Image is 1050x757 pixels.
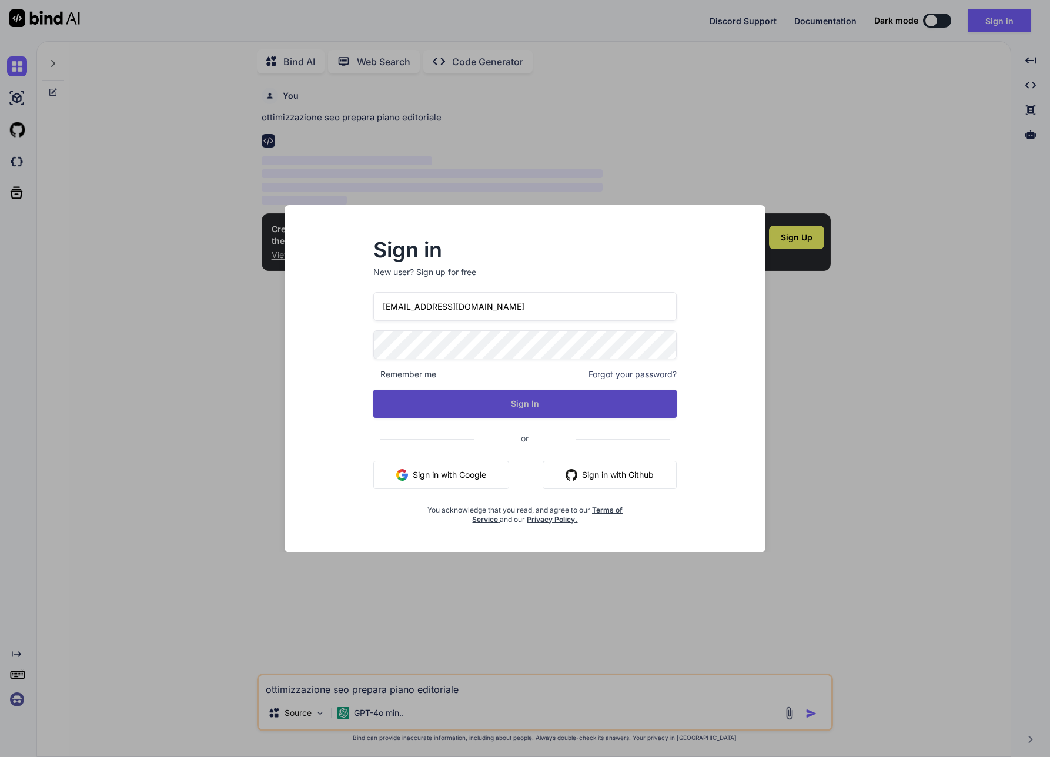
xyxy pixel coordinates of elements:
[472,505,623,524] a: Terms of Service
[474,424,576,453] span: or
[373,461,509,489] button: Sign in with Google
[373,369,436,380] span: Remember me
[543,461,677,489] button: Sign in with Github
[373,292,677,321] input: Login or Email
[373,266,677,292] p: New user?
[416,266,476,278] div: Sign up for free
[588,369,677,380] span: Forgot your password?
[424,498,626,524] div: You acknowledge that you read, and agree to our and our
[373,240,677,259] h2: Sign in
[566,469,577,481] img: github
[396,469,408,481] img: google
[373,390,677,418] button: Sign In
[527,515,577,524] a: Privacy Policy.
